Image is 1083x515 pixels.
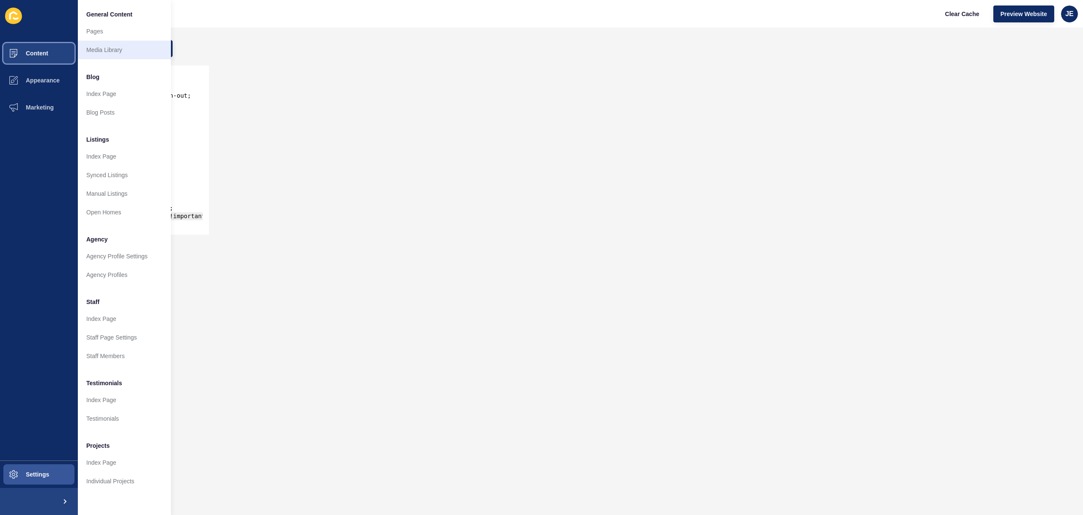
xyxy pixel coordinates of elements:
span: Listings [86,135,109,144]
span: Testimonials [86,379,122,387]
a: Media Library [78,41,171,59]
a: Index Page [78,147,171,166]
span: General Content [86,10,132,19]
a: Individual Projects [78,472,171,490]
button: Preview Website [993,5,1054,22]
a: Index Page [78,391,171,409]
span: JE [1065,10,1074,18]
a: Testimonials [78,409,171,428]
span: Agency [86,235,108,244]
a: Agency Profile Settings [78,247,171,266]
span: Preview Website [1001,10,1047,18]
a: Index Page [78,453,171,472]
a: Pages [78,22,171,41]
a: Open Homes [78,203,171,222]
span: Clear Cache [945,10,979,18]
a: Agency Profiles [78,266,171,284]
button: Clear Cache [938,5,987,22]
a: Synced Listings [78,166,171,184]
a: Index Page [78,310,171,328]
span: Projects [86,441,110,450]
a: Staff Members [78,347,171,365]
span: Staff [86,298,99,306]
a: Index Page [78,85,171,103]
a: Blog Posts [78,103,171,122]
span: Blog [86,73,99,81]
a: Manual Listings [78,184,171,203]
a: Staff Page Settings [78,328,171,347]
